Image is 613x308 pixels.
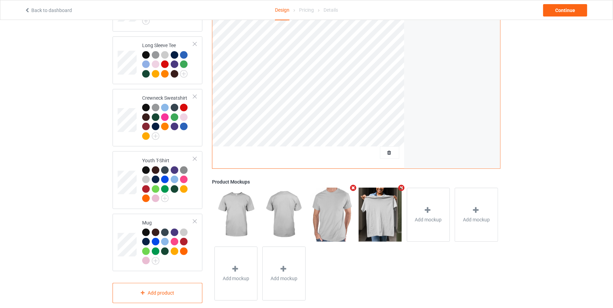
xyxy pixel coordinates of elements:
i: Remove mockup [397,184,405,191]
i: Remove mockup [349,184,358,191]
div: Add mockup [262,246,306,300]
img: svg+xml;base64,PD94bWwgdmVyc2lvbj0iMS4wIiBlbmNvZGluZz0iVVRGLTgiPz4KPHN2ZyB3aWR0aD0iMjJweCIgaGVpZ2... [161,195,169,202]
img: svg+xml;base64,PD94bWwgdmVyc2lvbj0iMS4wIiBlbmNvZGluZz0iVVRGLTgiPz4KPHN2ZyB3aWR0aD0iMjJweCIgaGVpZ2... [180,70,188,78]
img: svg+xml;base64,PD94bWwgdmVyc2lvbj0iMS4wIiBlbmNvZGluZz0iVVRGLTgiPz4KPHN2ZyB3aWR0aD0iMjJweCIgaGVpZ2... [152,132,159,140]
img: regular.jpg [310,188,353,241]
div: Youth T-Shirt [113,151,202,209]
div: Mug [142,219,193,264]
div: Add product [113,283,202,303]
div: Long Sleeve Tee [113,36,202,85]
div: Add mockup [214,246,258,300]
div: Youth T-Shirt [142,157,193,202]
div: Crewneck Sweatshirt [113,89,202,146]
img: heather_texture.png [180,166,188,174]
img: regular.jpg [214,188,257,241]
span: Add mockup [415,216,442,223]
img: regular.jpg [359,188,402,241]
span: Add mockup [223,275,250,282]
img: svg+xml;base64,PD94bWwgdmVyc2lvbj0iMS4wIiBlbmNvZGluZz0iVVRGLTgiPz4KPHN2ZyB3aWR0aD0iMjJweCIgaGVpZ2... [152,257,159,265]
img: regular.jpg [262,188,305,241]
div: Product Mockups [212,178,500,185]
a: Back to dashboard [24,8,72,13]
div: Details [324,0,338,20]
div: Crewneck Sweatshirt [142,95,193,139]
div: Add mockup [407,188,450,242]
span: Add mockup [271,275,297,282]
div: Continue [543,4,587,16]
span: Add mockup [463,216,490,223]
div: Add mockup [455,188,498,242]
div: Pricing [299,0,314,20]
img: svg+xml;base64,PD94bWwgdmVyc2lvbj0iMS4wIiBlbmNvZGluZz0iVVRGLTgiPz4KPHN2ZyB3aWR0aD0iMjJweCIgaGVpZ2... [142,17,150,25]
div: Mug [113,214,202,271]
div: Long Sleeve Tee [142,42,193,77]
div: Design [275,0,289,20]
